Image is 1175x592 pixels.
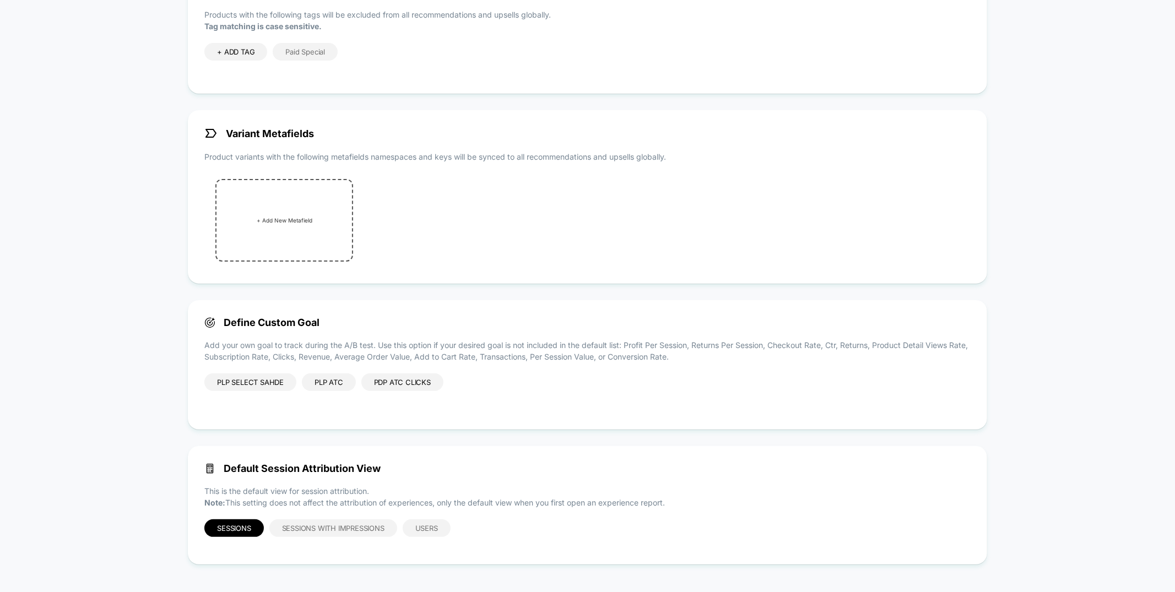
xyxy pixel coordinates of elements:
div: + Add New Metafield [215,179,353,262]
strong: Tag matching is case sensitive. [204,21,322,31]
div: PLP Select Sahde [204,373,296,391]
strong: Note: [204,498,225,507]
span: Default Session Attribution View [204,463,970,474]
span: Sessions with Impressions [282,524,385,533]
p: Add your own goal to track during the A/B test. Use this option if your desired goal is not inclu... [204,339,970,362]
p: This is the default view for session attribution. This setting does not affect the attribution of... [204,485,970,508]
span: + ADD TAG [217,47,255,56]
p: Products with the following tags will be excluded from all recommendations and upsells globally. [204,9,970,32]
span: Variant Metafields [204,127,314,140]
div: PLP ATC [302,373,356,391]
div: PDP ATC Clicks [361,373,443,391]
span: Users [415,524,438,533]
span: Paid Special [285,47,325,56]
span: Define Custom Goal [204,317,970,328]
span: Sessions [217,524,251,533]
p: Product variants with the following metafields namespaces and keys will be synced to all recommen... [204,151,970,162]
